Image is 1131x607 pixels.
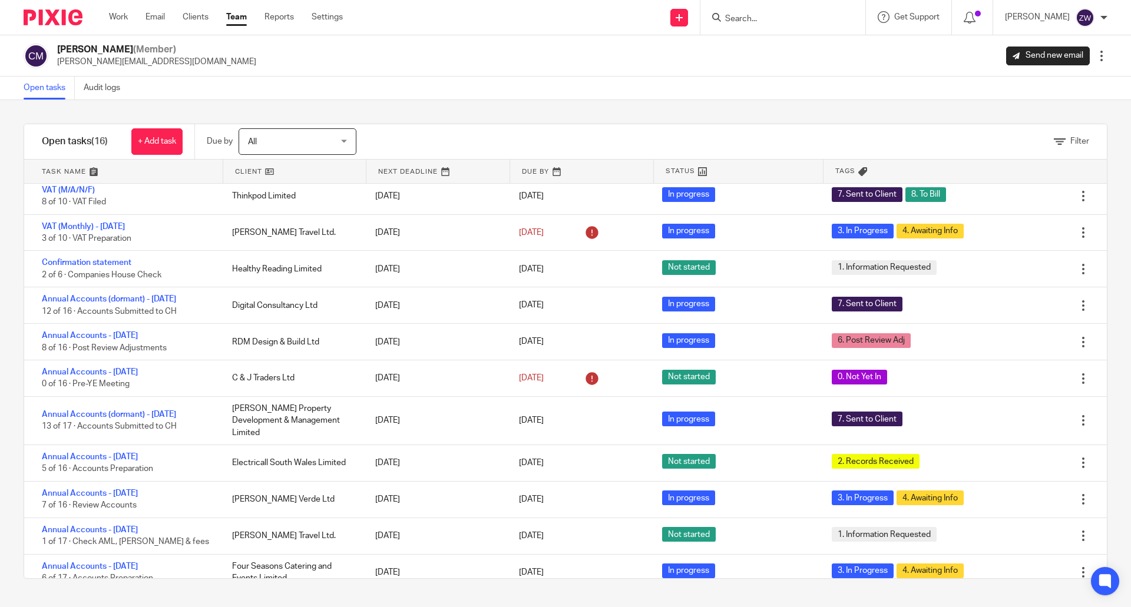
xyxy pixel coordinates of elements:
[832,454,920,469] span: 2. Records Received
[24,9,82,25] img: Pixie
[363,560,507,584] div: [DATE]
[832,563,894,578] span: 3. In Progress
[42,295,176,303] a: Annual Accounts (dormant) - [DATE]
[42,135,108,148] h1: Open tasks
[42,410,176,419] a: Annual Accounts (dormant) - [DATE]
[42,234,131,243] span: 3 of 10 · VAT Preparation
[1006,47,1090,65] a: Send new email
[519,459,544,467] span: [DATE]
[897,224,964,238] span: 4. Awaiting Info
[363,451,507,475] div: [DATE]
[363,221,507,244] div: [DATE]
[363,330,507,354] div: [DATE]
[207,135,233,147] p: Due by
[519,532,544,540] span: [DATE]
[220,524,363,548] div: [PERSON_NAME] Travel Ltd.
[84,77,129,99] a: Audit logs
[131,128,183,155] a: + Add task
[220,366,363,390] div: C & J Traders Ltd
[91,137,108,146] span: (16)
[519,568,544,576] span: [DATE]
[832,412,902,426] span: 7. Sent to Client
[42,223,125,231] a: VAT (Monthly) - [DATE]
[57,44,256,56] h2: [PERSON_NAME]
[832,224,894,238] span: 3. In Progress
[220,184,363,208] div: Thinkpod Limited
[662,224,715,238] span: In progress
[662,490,715,505] span: In progress
[42,423,177,431] span: 13 of 17 · Accounts Submitted to CH
[1076,8,1094,27] img: svg%3E
[42,331,138,340] a: Annual Accounts - [DATE]
[42,465,153,473] span: 5 of 16 · Accounts Preparation
[42,538,209,546] span: 1 of 17 · Check AML, [PERSON_NAME] & fees
[363,184,507,208] div: [DATE]
[42,453,138,461] a: Annual Accounts - [DATE]
[220,294,363,317] div: Digital Consultancy Ltd
[519,416,544,424] span: [DATE]
[662,454,716,469] span: Not started
[220,555,363,591] div: Four Seasons Catering and Events Limited
[24,77,75,99] a: Open tasks
[832,527,937,542] span: 1. Information Requested
[832,490,894,505] span: 3. In Progress
[1070,137,1089,145] span: Filter
[519,374,544,382] span: [DATE]
[42,186,95,194] a: VAT (M/A/N/F)
[42,380,130,389] span: 0 of 16 · Pre-YE Meeting
[42,574,153,582] span: 6 of 17 · Accounts Preparation
[226,11,247,23] a: Team
[662,260,716,275] span: Not started
[832,187,902,202] span: 7. Sent to Client
[312,11,343,23] a: Settings
[662,187,715,202] span: In progress
[24,44,48,68] img: svg%3E
[220,330,363,354] div: RDM Design & Build Ltd
[42,198,106,206] span: 8 of 10 · VAT Filed
[662,412,715,426] span: In progress
[220,221,363,244] div: [PERSON_NAME] Travel Ltd.
[42,271,161,279] span: 2 of 6 · Companies House Check
[894,13,940,21] span: Get Support
[42,562,138,570] a: Annual Accounts - [DATE]
[832,297,902,311] span: 7. Sent to Client
[42,307,177,316] span: 12 of 16 · Accounts Submitted to CH
[57,56,256,68] p: [PERSON_NAME][EMAIL_ADDRESS][DOMAIN_NAME]
[905,187,946,202] span: 8. To Bill
[264,11,294,23] a: Reports
[519,265,544,273] span: [DATE]
[1005,11,1070,23] p: [PERSON_NAME]
[662,527,716,542] span: Not started
[42,344,167,352] span: 8 of 16 · Post Review Adjustments
[220,397,363,445] div: [PERSON_NAME] Property Development & Management Limited
[897,563,964,578] span: 4. Awaiting Info
[133,45,176,54] span: (Member)
[42,501,137,509] span: 7 of 16 · Review Accounts
[363,294,507,317] div: [DATE]
[363,409,507,432] div: [DATE]
[363,524,507,548] div: [DATE]
[220,451,363,475] div: Electricall South Wales Limited
[832,260,937,275] span: 1. Information Requested
[42,368,138,376] a: Annual Accounts - [DATE]
[363,366,507,390] div: [DATE]
[363,487,507,511] div: [DATE]
[109,11,128,23] a: Work
[248,138,257,146] span: All
[835,166,855,176] span: Tags
[519,495,544,503] span: [DATE]
[519,192,544,200] span: [DATE]
[42,526,138,534] a: Annual Accounts - [DATE]
[363,257,507,281] div: [DATE]
[145,11,165,23] a: Email
[662,563,715,578] span: In progress
[666,166,695,176] span: Status
[832,333,911,348] span: 6. Post Review Adj
[519,301,544,310] span: [DATE]
[42,489,138,497] a: Annual Accounts - [DATE]
[897,490,964,505] span: 4. Awaiting Info
[519,338,544,346] span: [DATE]
[220,257,363,281] div: Healthy Reading Limited
[662,370,716,384] span: Not started
[519,228,544,237] span: [DATE]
